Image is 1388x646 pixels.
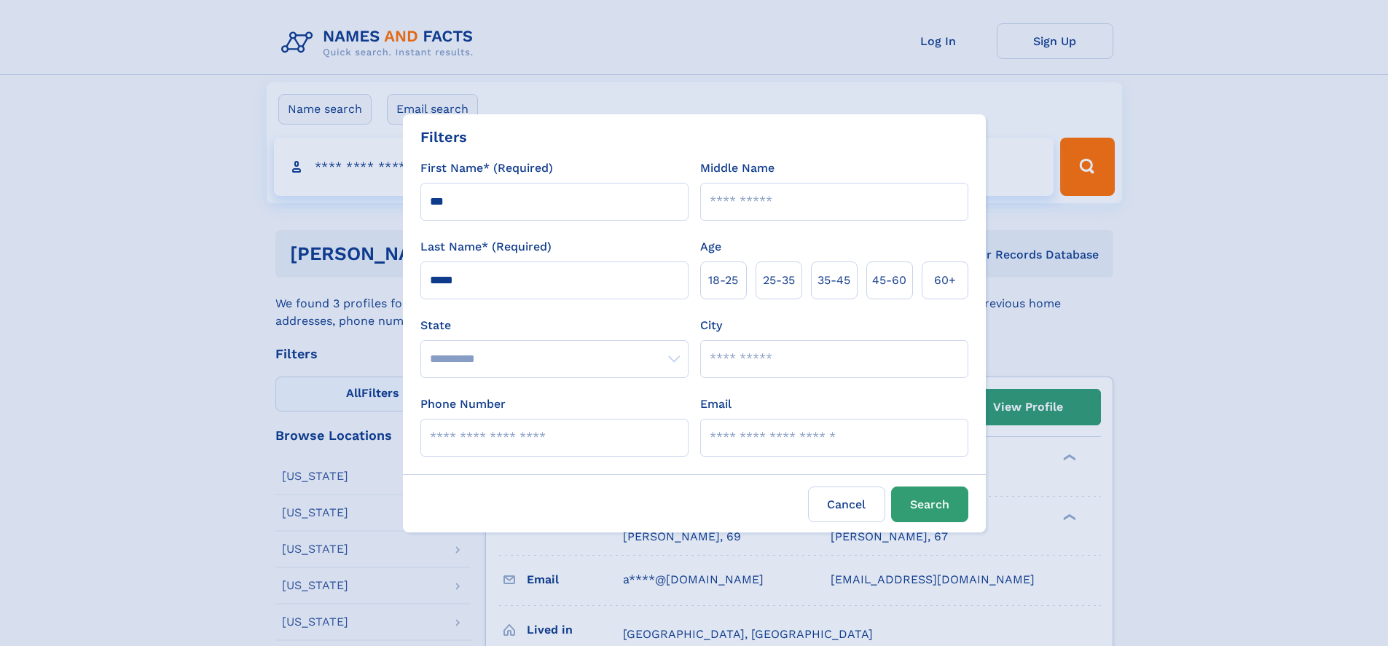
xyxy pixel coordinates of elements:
[934,272,956,289] span: 60+
[808,487,885,522] label: Cancel
[700,159,775,177] label: Middle Name
[891,487,968,522] button: Search
[872,272,906,289] span: 45‑60
[700,238,721,256] label: Age
[817,272,850,289] span: 35‑45
[420,317,689,334] label: State
[700,395,732,413] label: Email
[420,238,552,256] label: Last Name* (Required)
[763,272,795,289] span: 25‑35
[708,272,738,289] span: 18‑25
[420,126,467,148] div: Filters
[700,317,722,334] label: City
[420,395,506,413] label: Phone Number
[420,159,553,177] label: First Name* (Required)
